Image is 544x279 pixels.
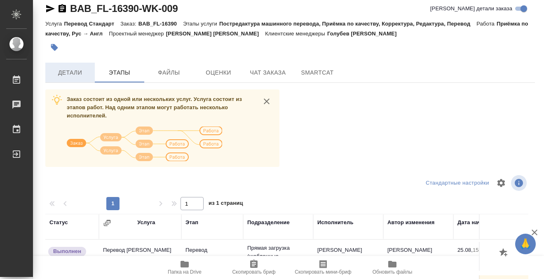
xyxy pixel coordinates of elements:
p: Клиентские менеджеры [265,30,327,37]
button: Папка на Drive [150,256,219,279]
p: Услуга [45,21,64,27]
div: split button [424,177,491,190]
p: Работа [476,21,497,27]
td: [PERSON_NAME] [PERSON_NAME] [383,242,453,271]
p: Этапы услуги [183,21,219,27]
span: SmartCat [298,68,337,78]
span: Файлы [149,68,189,78]
p: Проектный менеджер [109,30,166,37]
span: Заказ состоит из одной или нескольких услуг. Услуга состоит из этапов работ. Над одним этапом мог... [67,96,242,119]
div: Исполнитель [317,218,354,227]
p: Перевод [185,246,239,254]
p: 25.08, [457,247,473,253]
button: Добавить оценку [497,246,511,260]
button: Добавить тэг [45,38,63,56]
a: BAB_FL-16390-WK-009 [70,3,178,14]
p: Выполнен [53,247,81,256]
p: [PERSON_NAME] [PERSON_NAME] [166,30,265,37]
button: close [260,95,273,108]
p: Перевод Стандарт [64,21,120,27]
span: из 1 страниц [209,198,243,210]
span: Папка на Drive [168,269,202,275]
button: Скопировать ссылку для ЯМессенджера [45,4,55,14]
span: Посмотреть информацию [511,175,528,191]
p: BAB_FL-16390 [138,21,183,27]
p: Заказ: [120,21,138,27]
button: Обновить файлы [358,256,427,279]
button: Сгруппировать [103,219,111,227]
p: 15:22 [473,247,486,253]
td: Перевод [PERSON_NAME] → Англ [99,242,181,271]
span: Оценки [199,68,238,78]
span: Скопировать бриф [232,269,275,275]
button: 🙏 [515,234,536,254]
p: 2025 [457,254,503,263]
span: Чат заказа [248,68,288,78]
button: Скопировать мини-бриф [288,256,358,279]
span: Детали [50,68,90,78]
div: Статус [49,218,68,227]
span: Этапы [100,68,139,78]
td: Прямая загрузка (шаблонные документы) [243,240,313,273]
div: Автор изменения [387,218,434,227]
div: Этап [185,218,198,227]
span: Скопировать мини-бриф [295,269,351,275]
p: Постредактура машинного перевода, Приёмка по качеству, Корректура, Редактура, Перевод [219,21,476,27]
div: Дата начала [457,218,490,227]
div: Услуга [137,218,155,227]
button: Скопировать бриф [219,256,288,279]
span: Обновить файлы [373,269,413,275]
p: Голубев [PERSON_NAME] [327,30,403,37]
div: Подразделение [247,218,290,227]
span: Настроить таблицу [491,173,511,193]
td: [PERSON_NAME] [PERSON_NAME] [313,242,383,271]
span: [PERSON_NAME] детали заказа [430,5,512,13]
span: 🙏 [518,235,532,253]
button: Скопировать ссылку [57,4,67,14]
